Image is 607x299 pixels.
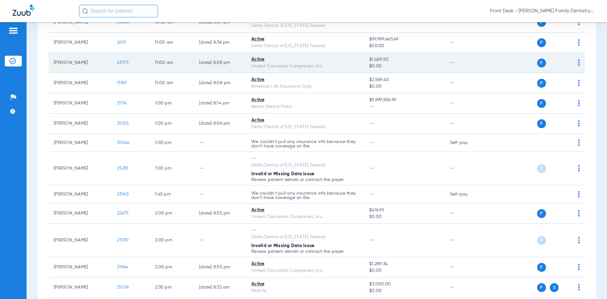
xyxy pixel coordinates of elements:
td: 10:30 AM [150,12,194,33]
span: $0.00 [369,63,439,70]
td: 2:00 PM [150,203,194,224]
div: Delta Dental of [US_STATE] Federal [251,22,359,29]
td: [PERSON_NAME] [49,33,112,53]
td: 1:45 PM [150,185,194,203]
td: 11:00 AM [150,73,194,93]
td: -- [445,53,487,73]
div: Active [251,97,359,103]
span: 24069 [117,20,129,24]
span: -- [369,238,374,242]
td: [DATE] 8:58 PM [194,53,246,73]
span: -- [369,192,374,196]
p: Review patient details or contact the payer. [251,249,359,254]
span: $0.00 [369,288,439,294]
img: group-dot-blue.svg [578,210,580,216]
span: $416.95 [369,207,439,214]
img: group-dot-blue.svg [578,100,580,106]
img: group-dot-blue.svg [578,19,580,25]
img: group-dot-blue.svg [578,237,580,243]
td: [PERSON_NAME] [49,203,112,224]
td: 1:00 PM [150,93,194,114]
span: 25281 [117,166,128,171]
span: -- [369,166,374,171]
p: Review patient details or contact the payer. [251,178,359,182]
div: United Concordia Companies, Inc. [251,214,359,220]
span: $0.00 [369,214,439,220]
td: -- [445,114,487,134]
td: [PERSON_NAME] [49,134,112,152]
td: Self-pay [445,134,487,152]
span: P [537,283,546,292]
img: group-dot-blue.svg [578,165,580,171]
span: $9,999,906.99 [369,97,439,103]
span: P [537,18,546,27]
div: Active [251,117,359,124]
span: 23339 [117,238,128,242]
span: P [537,59,546,67]
td: [PERSON_NAME] [49,53,112,73]
td: -- [445,224,487,257]
span: S [550,283,559,292]
span: P [537,119,546,128]
img: group-dot-blue.svg [578,140,580,146]
div: Delta Dental of [US_STATE] Federal [251,124,359,130]
span: $1,459.50 [369,56,439,63]
span: $0.00 [369,267,439,274]
td: [DATE] 8:55 PM [194,203,246,224]
span: P [537,79,546,88]
div: Active [251,261,359,267]
td: [DATE] 8:36 PM [194,33,246,53]
td: -- [445,33,487,53]
img: hamburger-icon [8,27,18,34]
div: MetLife [251,288,359,294]
td: 2:00 PM [150,257,194,277]
td: [PERSON_NAME] [49,277,112,298]
span: Invalid or Missing Data Issue [251,244,314,248]
img: Search Icon [82,8,88,14]
td: [PERSON_NAME] [49,114,112,134]
td: [PERSON_NAME] [49,73,112,93]
div: Active [251,36,359,43]
span: 23973 [117,60,128,65]
td: [DATE] 8:07 PM [194,12,246,33]
span: P [537,164,546,173]
td: -- [194,134,246,152]
div: Active [251,207,359,214]
span: P [537,209,546,218]
span: $99,999,463.49 [369,36,439,43]
td: -- [445,73,487,93]
td: 11:00 AM [150,53,194,73]
td: [DATE] 8:14 PM [194,93,246,114]
span: -- [369,20,374,24]
td: [PERSON_NAME] [49,93,112,114]
span: $0.00 [369,83,439,90]
span: 21116 [117,101,126,105]
td: [PERSON_NAME] [49,185,112,203]
span: $1,289.34 [369,261,439,267]
img: group-dot-blue.svg [578,120,580,127]
div: Ameritas Life Insurance Corp. [251,83,359,90]
td: [PERSON_NAME] [49,152,112,185]
td: -- [194,224,246,257]
td: -- [194,152,246,185]
td: 1:00 PM [150,114,194,134]
td: -- [445,257,487,277]
td: -- [445,203,487,224]
iframe: Chat Widget [575,269,607,299]
span: $3,000.00 [369,281,439,288]
td: Self-pay [445,185,487,203]
span: -- [369,121,374,126]
img: group-dot-blue.svg [578,39,580,46]
div: -- [251,155,359,162]
td: -- [194,185,246,203]
td: [PERSON_NAME] [49,12,112,33]
td: [DATE] 8:08 PM [194,73,246,93]
span: 11967 [117,81,127,85]
span: 10046 [117,140,129,145]
p: We couldn’t pull any insurance info because they don’t have coverage on file. [251,140,359,148]
div: United Concordia Companies, Inc. [251,267,359,274]
td: -- [445,93,487,114]
td: 2:00 PM [150,224,194,257]
td: [DATE] 8:32 AM [194,277,246,298]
